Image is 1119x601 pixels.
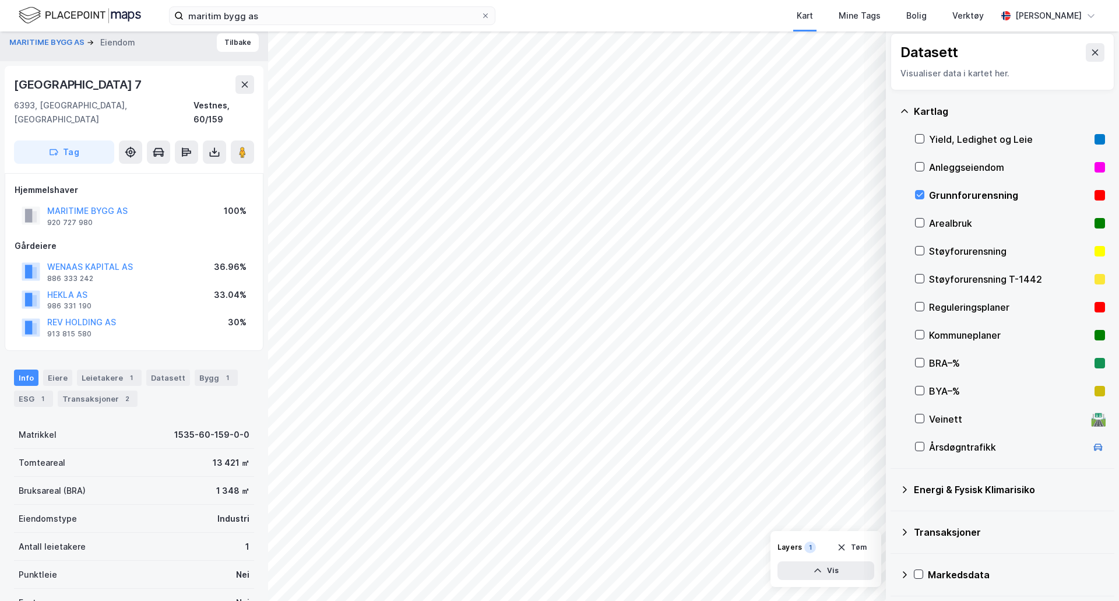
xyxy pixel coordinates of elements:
div: Eiere [43,370,72,386]
div: Støyforurensning [929,244,1090,258]
div: Industri [217,512,249,526]
div: Arealbruk [929,216,1090,230]
button: Vis [777,561,874,580]
div: Punktleie [19,568,57,582]
button: MARITIME BYGG AS [9,37,87,48]
div: 36.96% [214,260,247,274]
input: Søk på adresse, matrikkel, gårdeiere, leietakere eller personer [184,7,481,24]
div: Datasett [146,370,190,386]
div: 1 [221,372,233,384]
div: Vestnes, 60/159 [193,99,254,126]
div: 30% [228,315,247,329]
div: 🛣️ [1090,412,1106,427]
div: Nei [236,568,249,582]
div: 1 [245,540,249,554]
div: Bolig [906,9,927,23]
div: Eiendom [100,36,135,50]
div: Kommuneplaner [929,328,1090,342]
div: Transaksjoner [914,525,1105,539]
div: Matrikkel [19,428,57,442]
div: Yield, Ledighet og Leie [929,132,1090,146]
div: Kontrollprogram for chat [1061,545,1119,601]
div: Årsdøgntrafikk [929,440,1086,454]
div: Info [14,370,38,386]
div: 1535-60-159-0-0 [174,428,249,442]
div: Antall leietakere [19,540,86,554]
div: Mine Tags [839,9,881,23]
iframe: Chat Widget [1061,545,1119,601]
div: Datasett [900,43,958,62]
div: 33.04% [214,288,247,302]
div: 886 333 242 [47,274,93,283]
div: BYA–% [929,384,1090,398]
button: Tag [14,140,114,164]
div: [GEOGRAPHIC_DATA] 7 [14,75,144,94]
div: 6393, [GEOGRAPHIC_DATA], [GEOGRAPHIC_DATA] [14,99,193,126]
button: Tilbake [217,33,259,52]
div: 913 815 580 [47,329,92,339]
div: Kartlag [914,104,1105,118]
div: Visualiser data i kartet her. [900,66,1104,80]
div: 986 331 190 [47,301,92,311]
div: 1 [804,542,816,553]
div: Bruksareal (BRA) [19,484,86,498]
div: Reguleringsplaner [929,300,1090,314]
div: Kart [797,9,813,23]
div: Tomteareal [19,456,65,470]
div: Gårdeiere [15,239,254,253]
div: Bygg [195,370,238,386]
div: 1 [37,393,48,405]
div: Hjemmelshaver [15,183,254,197]
div: Layers [777,543,802,552]
div: Verktøy [952,9,984,23]
button: Tøm [829,538,874,557]
div: ESG [14,391,53,407]
img: logo.f888ab2527a4732fd821a326f86c7f29.svg [19,5,141,26]
div: BRA–% [929,356,1090,370]
div: 2 [121,393,133,405]
div: Transaksjoner [58,391,138,407]
div: 100% [224,204,247,218]
div: 1 348 ㎡ [216,484,249,498]
div: Eiendomstype [19,512,77,526]
div: [PERSON_NAME] [1015,9,1082,23]
div: Grunnforurensning [929,188,1090,202]
div: Anleggseiendom [929,160,1090,174]
div: 13 421 ㎡ [213,456,249,470]
div: Energi & Fysisk Klimarisiko [914,483,1105,497]
div: Markedsdata [928,568,1105,582]
div: Støyforurensning T-1442 [929,272,1090,286]
div: 1 [125,372,137,384]
div: Leietakere [77,370,142,386]
div: 920 727 980 [47,218,93,227]
div: Veinett [929,412,1086,426]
